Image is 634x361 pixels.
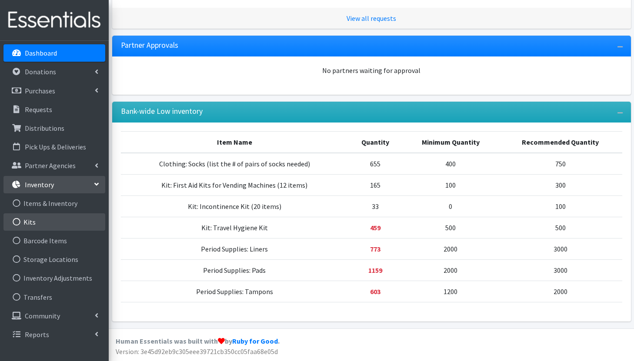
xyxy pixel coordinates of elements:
[25,86,55,95] p: Purchases
[121,281,349,302] td: Period Supplies: Tampons
[3,119,105,137] a: Distributions
[121,41,178,50] h3: Partner Approvals
[3,269,105,287] a: Inventory Adjustments
[348,153,402,175] td: 655
[402,153,499,175] td: 400
[347,14,396,23] a: View all requests
[499,260,622,281] td: 3000
[499,196,622,217] td: 100
[25,142,86,151] p: Pick Ups & Deliveries
[370,245,380,253] strong: Below minimum quantity
[121,153,349,175] td: Clothing: Socks (list the # of pairs of socks needed)
[402,196,499,217] td: 0
[402,175,499,196] td: 100
[25,311,60,320] p: Community
[499,217,622,238] td: 500
[370,223,380,232] strong: Below minimum quantity
[499,153,622,175] td: 750
[402,217,499,238] td: 500
[3,213,105,231] a: Kits
[3,251,105,268] a: Storage Locations
[121,175,349,196] td: Kit: First Aid Kits for Vending Machines (12 items)
[3,138,105,156] a: Pick Ups & Deliveries
[25,124,64,132] p: Distributions
[499,281,622,302] td: 2000
[25,49,57,57] p: Dashboard
[3,44,105,62] a: Dashboard
[121,217,349,238] td: Kit: Travel Hygiene Kit
[3,326,105,343] a: Reports
[499,238,622,260] td: 3000
[3,176,105,193] a: Inventory
[3,232,105,249] a: Barcode Items
[116,337,280,345] strong: Human Essentials was built with by .
[25,330,49,339] p: Reports
[348,196,402,217] td: 33
[499,132,622,153] th: Recommended Quantity
[402,260,499,281] td: 2000
[368,266,382,275] strong: Below minimum quantity
[370,287,380,296] strong: Below minimum quantity
[3,288,105,306] a: Transfers
[3,82,105,99] a: Purchases
[348,175,402,196] td: 165
[3,195,105,212] a: Items & Inventory
[25,180,54,189] p: Inventory
[121,196,349,217] td: Kit: Incontinence Kit (20 items)
[402,281,499,302] td: 1200
[25,105,52,114] p: Requests
[348,132,402,153] th: Quantity
[402,132,499,153] th: Minimum Quantity
[121,65,622,76] div: No partners waiting for approval
[121,107,203,116] h3: Bank-wide Low inventory
[402,238,499,260] td: 2000
[499,175,622,196] td: 300
[3,63,105,80] a: Donations
[121,260,349,281] td: Period Supplies: Pads
[3,101,105,118] a: Requests
[116,347,278,356] span: Version: 3e45d92eb9c305eee39721cb350cc05faa68e05d
[121,238,349,260] td: Period Supplies: Liners
[232,337,278,345] a: Ruby for Good
[3,6,105,35] img: HumanEssentials
[25,67,56,76] p: Donations
[121,132,349,153] th: Item Name
[25,161,76,170] p: Partner Agencies
[3,157,105,174] a: Partner Agencies
[3,307,105,325] a: Community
